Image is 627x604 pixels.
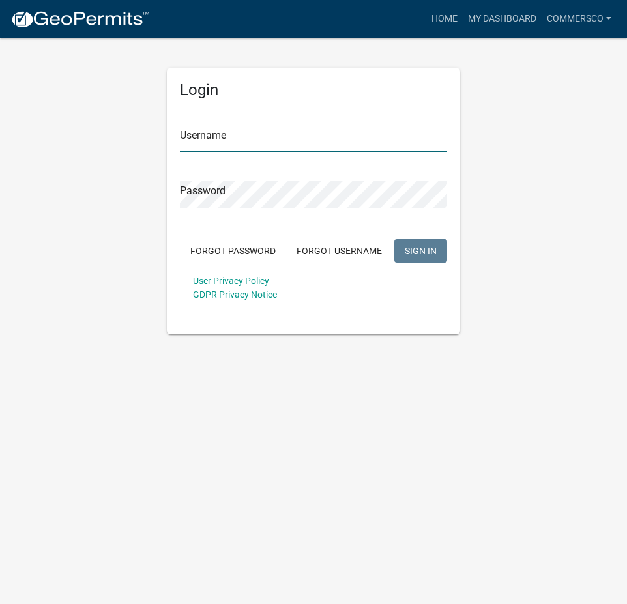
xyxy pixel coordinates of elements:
a: My Dashboard [463,7,542,31]
a: CommersCo [542,7,617,31]
button: Forgot Password [180,239,286,263]
a: GDPR Privacy Notice [193,289,277,300]
button: Forgot Username [286,239,392,263]
a: User Privacy Policy [193,276,269,286]
button: SIGN IN [394,239,447,263]
a: Home [426,7,463,31]
span: SIGN IN [405,245,437,255]
h5: Login [180,81,447,100]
